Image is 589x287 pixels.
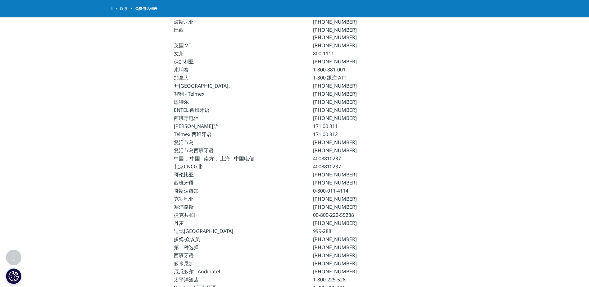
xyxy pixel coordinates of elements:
[174,114,312,122] td: 西班牙电信
[174,139,312,146] td: 复活节岛
[313,276,382,283] td: 1-800-225-528
[313,171,382,178] td: [PHONE_NUMBER]
[174,244,312,251] td: 第二种选择
[174,211,312,219] td: 捷克共和国
[313,179,382,186] td: [PHONE_NUMBER]
[174,187,312,194] td: 哥斯达黎加
[174,195,312,203] td: 克罗地亚
[313,66,382,73] td: 1-800-881-001
[313,42,382,49] td: [PHONE_NUMBER]
[174,163,312,170] td: 北京CNCG北
[174,18,312,25] td: 波斯尼亚
[313,203,382,211] td: [PHONE_NUMBER]
[313,74,382,81] td: 1-800 跟注 ATT
[313,139,382,146] td: [PHONE_NUMBER]
[313,18,382,25] td: [PHONE_NUMBER]
[174,219,312,227] td: 丹麦
[174,147,312,154] td: 复活节岛西班牙语
[313,219,382,227] td: [PHONE_NUMBER]
[174,235,312,243] td: 多姆·众议员
[313,252,382,259] td: [PHONE_NUMBER]
[313,244,382,251] td: [PHONE_NUMBER]
[313,82,382,89] td: [PHONE_NUMBER]
[120,3,135,14] a: 联系
[313,50,382,57] td: 800-1111
[174,98,312,106] td: 恩特尔
[313,268,382,275] td: [PHONE_NUMBER]
[174,74,312,81] td: 加拿大
[174,130,312,138] td: Telmex 西班牙语
[313,155,382,162] td: 4008810237
[135,3,157,14] span: 免费电话列表
[313,211,382,219] td: 00-800-222-55288
[174,203,312,211] td: 塞浦路斯
[174,171,312,178] td: 哥伦比亚
[174,276,312,283] td: 太平洋酒店
[313,147,382,154] td: [PHONE_NUMBER]
[174,106,312,114] td: ENTEL 西班牙语
[174,50,312,57] td: 文莱
[174,252,312,259] td: 西班牙语
[313,227,382,235] td: 999-288
[174,66,312,73] td: 柬埔寨
[174,90,312,98] td: 智利 - Telmex
[174,82,312,89] td: 开[GEOGRAPHIC_DATA]。
[174,26,312,41] td: 巴西
[313,187,382,194] td: 0-800-011-4114
[174,227,312,235] td: 迪戈[GEOGRAPHIC_DATA]
[313,260,382,267] td: [PHONE_NUMBER]
[174,42,312,49] td: 英国 V.I.
[313,122,382,130] td: 171 00 311
[174,260,312,267] td: 多米尼加
[313,58,382,65] td: [PHONE_NUMBER]
[174,179,312,186] td: 西班牙语
[313,195,382,203] td: [PHONE_NUMBER]
[313,98,382,106] td: [PHONE_NUMBER]
[313,130,382,138] td: 171 00 312
[313,106,382,114] td: [PHONE_NUMBER]
[174,268,312,275] td: 厄瓜多尔 - Andinatel
[174,58,312,65] td: 保加利亚
[313,114,382,122] td: [PHONE_NUMBER]
[313,26,382,41] td: [PHONE_NUMBER] [PHONE_NUMBER]
[313,235,382,243] td: [PHONE_NUMBER]
[6,268,21,284] button: Cookie 设置
[174,122,312,130] td: [PERSON_NAME]斯
[174,155,312,162] td: 中国， 中国 - 南方， 上海 - 中国电信
[313,90,382,98] td: [PHONE_NUMBER]
[313,163,382,170] td: 4008810237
